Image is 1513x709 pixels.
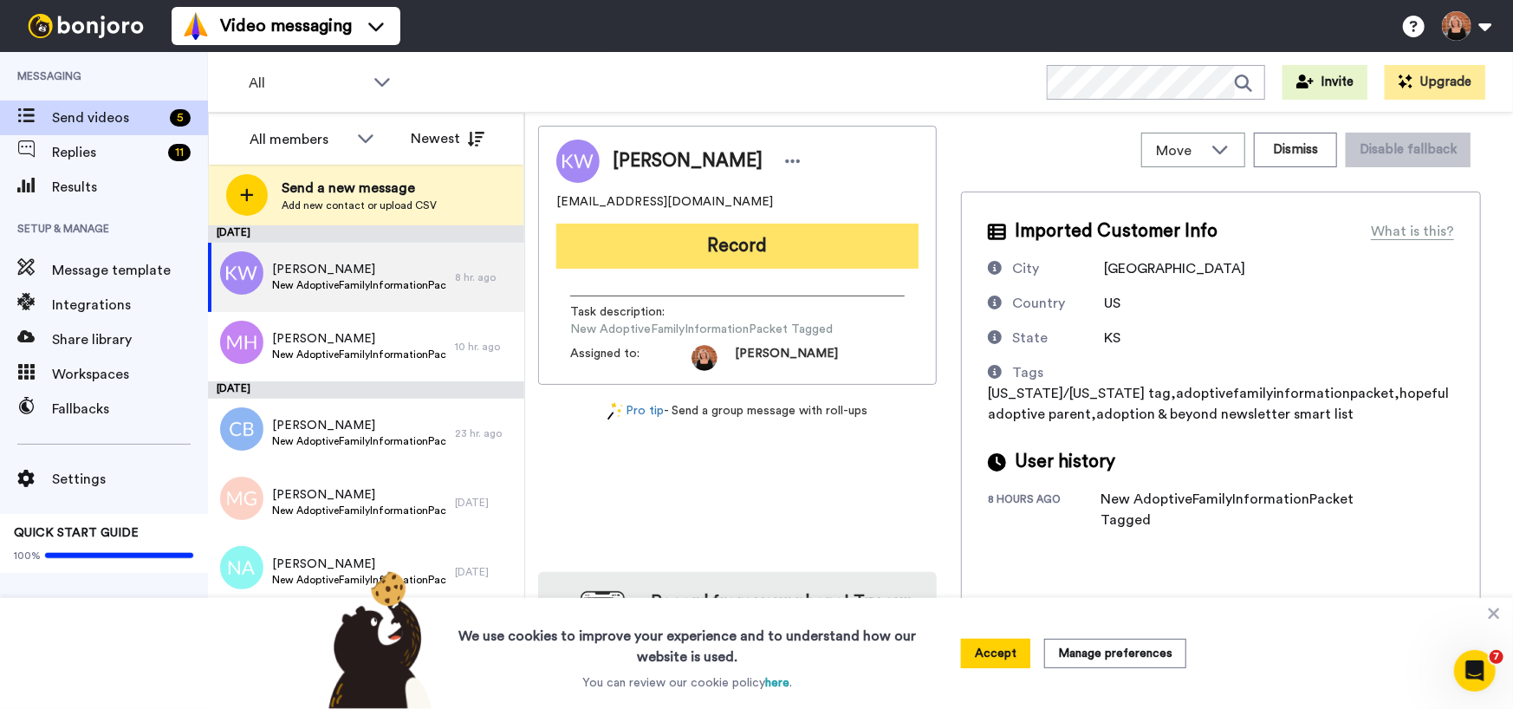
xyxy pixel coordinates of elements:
span: [PERSON_NAME] [272,417,446,434]
span: Replies [52,142,161,163]
button: Newest [398,121,497,156]
img: vm-color.svg [182,12,210,40]
span: New AdoptiveFamilyInformationPacket Tagged [272,504,446,517]
span: [PERSON_NAME] [272,261,446,278]
div: 11 [168,144,191,161]
span: [PERSON_NAME] [613,148,763,174]
span: Settings [52,469,208,490]
span: [US_STATE]/[US_STATE] tag,adoptivefamilyinformationpacket,hopeful adoptive parent,adoption & beyo... [988,387,1449,421]
span: [GEOGRAPHIC_DATA] [1105,262,1246,276]
span: Task description : [570,303,692,321]
img: mg.png [220,477,263,520]
button: Disable fallback [1346,133,1471,167]
span: New AdoptiveFamilyInformationPacket Tagged [570,321,833,338]
span: US [1105,296,1121,310]
img: mh.png [220,321,263,364]
button: Record [556,224,919,269]
div: - Send a group message with roll-ups [538,402,937,420]
span: Move [1156,140,1203,161]
span: Add new contact or upload CSV [282,198,437,212]
div: 5 [170,109,191,127]
span: User history [1015,449,1115,475]
img: 6ccd836c-b7c5-4d2c-a823-b2b2399f2d6c-1746485891.jpg [692,345,718,371]
span: 7 [1490,650,1503,664]
div: New AdoptiveFamilyInformationPacket Tagged [1101,489,1378,530]
span: [PERSON_NAME] [272,556,446,573]
img: bear-with-cookie.png [313,570,441,709]
button: Upgrade [1385,65,1485,100]
img: magic-wand.svg [607,402,623,420]
h4: Record from your phone! Try our app [DATE] [642,589,919,638]
div: 10 hr. ago [455,340,516,354]
div: What is this? [1371,221,1454,242]
span: KS [1105,331,1121,345]
div: [DATE] [455,565,516,579]
span: Send videos [52,107,163,128]
div: 8 hours ago [988,492,1101,530]
span: Imported Customer Info [1015,218,1218,244]
span: [PERSON_NAME] [735,345,838,371]
div: Country [1012,293,1065,314]
button: Dismiss [1254,133,1337,167]
p: You can review our cookie policy . [582,674,792,692]
div: [DATE] [455,496,516,510]
div: City [1012,258,1039,279]
span: New AdoptiveFamilyInformationPacket Tagged [272,278,446,292]
button: Accept [961,639,1030,668]
span: Message template [52,260,208,281]
div: Tags [1012,362,1043,383]
h3: We use cookies to improve your experience and to understand how our website is used. [441,615,933,667]
div: [DATE] [208,381,524,399]
a: Pro tip [607,402,665,420]
img: download [555,591,625,685]
div: 23 hr. ago [455,426,516,440]
button: Invite [1282,65,1367,100]
div: 8 hr. ago [455,270,516,284]
span: Fallbacks [52,399,208,420]
img: cb.png [220,407,263,451]
span: New AdoptiveFamilyInformationPacket Tagged [272,434,446,448]
span: Send a new message [282,178,437,198]
span: 100% [14,549,41,563]
span: Integrations [52,295,208,315]
span: Results [52,177,208,198]
span: Video messaging [220,14,352,38]
span: Workspaces [52,364,208,385]
span: New AdoptiveFamilyInformationPacket Tagged [272,573,446,587]
iframe: Intercom live chat [1454,650,1496,692]
img: kw.png [220,251,263,295]
span: Assigned to: [570,345,692,371]
img: bj-logo-header-white.svg [21,14,151,38]
a: here [765,677,789,689]
span: [PERSON_NAME] [272,486,446,504]
span: New AdoptiveFamilyInformationPacket Tagged [272,348,446,361]
div: State [1012,328,1048,348]
div: All members [250,129,348,150]
div: [DATE] [208,225,524,243]
span: [EMAIL_ADDRESS][DOMAIN_NAME] [556,193,773,211]
button: Manage preferences [1044,639,1186,668]
span: [PERSON_NAME] [272,330,446,348]
span: QUICK START GUIDE [14,527,139,539]
span: All [249,73,365,94]
img: na.png [220,546,263,589]
span: Share library [52,329,208,350]
img: Image of Kelsey Wallace [556,140,600,183]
